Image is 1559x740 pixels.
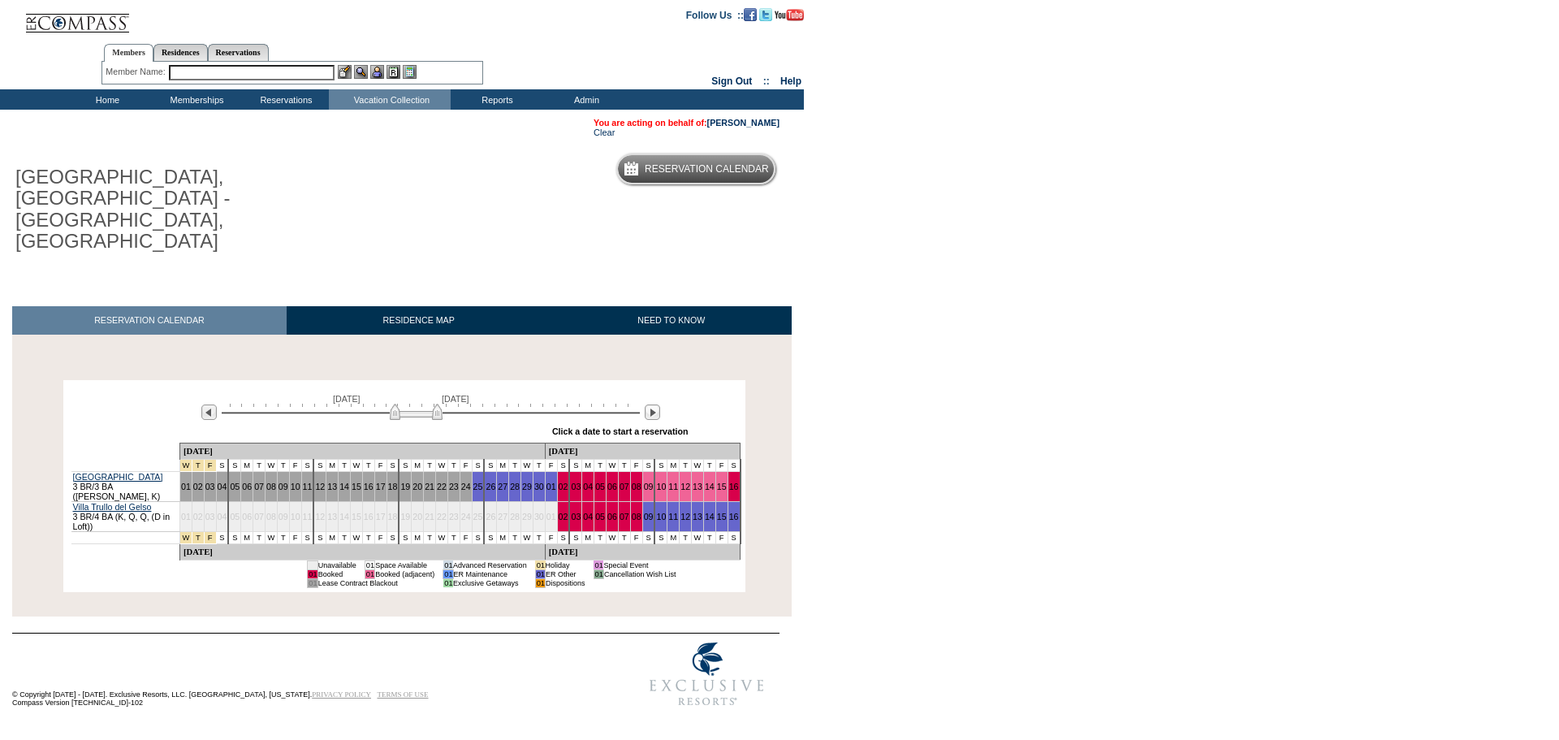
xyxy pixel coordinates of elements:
a: RESERVATION CALENDAR [12,306,287,335]
a: 10 [656,512,666,521]
td: Booked [317,569,356,578]
a: 14 [705,512,715,521]
td: 20 [412,501,424,531]
td: F [715,459,728,471]
td: 26 [484,501,496,531]
a: 06 [607,512,617,521]
td: M [667,531,680,543]
td: Spring Break Wk 4 2026 - Saturday to Saturday [204,459,216,471]
a: 10 [291,482,300,491]
td: 01 [535,560,545,569]
a: 17 [376,482,386,491]
td: 15 [351,501,363,531]
td: 29 [521,501,533,531]
td: Home [61,89,150,110]
td: W [607,459,619,471]
td: 12 [313,501,326,531]
a: 11 [303,482,313,491]
a: Help [780,76,801,87]
td: T [680,531,692,543]
a: 15 [717,482,727,491]
a: 21 [425,482,434,491]
td: F [545,459,557,471]
a: 24 [461,482,471,491]
a: 02 [559,512,568,521]
a: 03 [205,482,215,491]
td: S [313,459,326,471]
td: 28 [509,501,521,531]
td: [DATE] [545,443,740,459]
td: 30 [533,501,545,531]
td: 14 [339,501,351,531]
td: 02 [192,501,204,531]
a: 11 [668,512,678,521]
a: 30 [534,482,544,491]
td: F [374,531,387,543]
a: 15 [352,482,361,491]
a: 06 [242,482,252,491]
td: T [618,531,630,543]
td: [DATE] [179,443,545,459]
td: 04 [216,501,228,531]
a: 08 [632,512,641,521]
td: 01 [443,578,453,587]
a: Become our fan on Facebook [744,9,757,19]
td: Spring Break Wk 4 2026 - Saturday to Saturday [204,531,216,543]
td: 01 [308,578,317,587]
a: 23 [449,482,459,491]
a: 12 [680,482,690,491]
td: Spring Break Wk 4 2026 - Saturday to Saturday [192,459,204,471]
div: Click a date to start a reservation [552,426,689,436]
td: 01 [365,560,374,569]
td: Exclusive Getaways [453,578,527,587]
span: :: [763,76,770,87]
a: 02 [193,482,203,491]
td: M [497,459,509,471]
span: You are acting on behalf of: [594,118,779,128]
a: 26 [486,482,495,491]
a: 04 [218,482,227,491]
a: 18 [388,482,398,491]
td: T [424,531,436,543]
td: S [472,531,484,543]
a: 02 [559,482,568,491]
td: 01 [535,578,545,587]
td: 06 [241,501,253,531]
td: S [387,531,399,543]
a: 09 [279,482,288,491]
td: Reservations [240,89,329,110]
td: T [509,459,521,471]
a: 11 [668,482,678,491]
td: 16 [362,501,374,531]
td: 22 [436,501,448,531]
td: 19 [399,501,411,531]
a: Subscribe to our YouTube Channel [775,9,804,19]
td: S [216,531,228,543]
td: F [630,531,642,543]
td: Admin [540,89,629,110]
a: 04 [583,482,593,491]
td: 01 [545,501,557,531]
td: 03 [204,501,216,531]
a: [GEOGRAPHIC_DATA] [73,472,163,482]
a: 14 [705,482,715,491]
td: 17 [374,501,387,531]
a: 20 [412,482,422,491]
td: W [607,531,619,543]
img: Impersonate [370,65,384,79]
td: F [460,531,472,543]
a: 22 [437,482,447,491]
td: S [484,531,496,543]
a: 05 [230,482,240,491]
td: Lease Contract Blackout [317,578,434,587]
a: 07 [620,482,629,491]
a: 13 [693,482,702,491]
td: M [412,459,424,471]
a: 12 [315,482,325,491]
img: Become our fan on Facebook [744,8,757,21]
td: 10 [289,501,301,531]
td: W [436,531,448,543]
td: W [521,531,533,543]
a: PRIVACY POLICY [312,690,371,699]
a: TERMS OF USE [378,690,429,699]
